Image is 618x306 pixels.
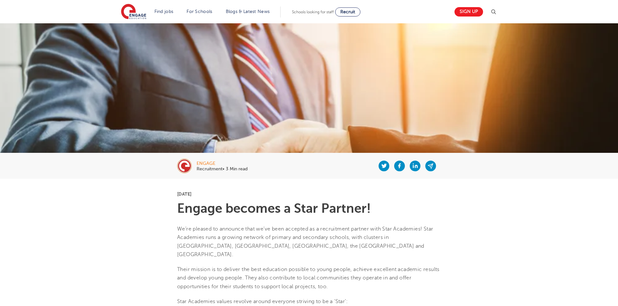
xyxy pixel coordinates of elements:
[154,9,174,14] a: Find jobs
[226,9,270,14] a: Blogs & Latest News
[177,202,441,215] h1: Engage becomes a Star Partner!
[454,7,483,17] a: Sign up
[177,226,433,257] span: We’re pleased to announce that we’ve been accepted as a recruitment partner with Star Academies! ...
[177,266,440,289] span: Their mission is to deliver the best education possible to young people, achieve excellent academ...
[177,192,441,196] p: [DATE]
[121,4,146,20] img: Engage Education
[292,10,334,14] span: Schools looking for staff
[335,7,360,17] a: Recruit
[340,9,355,14] span: Recruit
[197,167,248,171] p: Recruitment• 3 Min read
[197,161,248,166] div: engage
[177,299,348,304] span: Star Academies values revolve around everyone striving to be a ‘Star’:
[187,9,212,14] a: For Schools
